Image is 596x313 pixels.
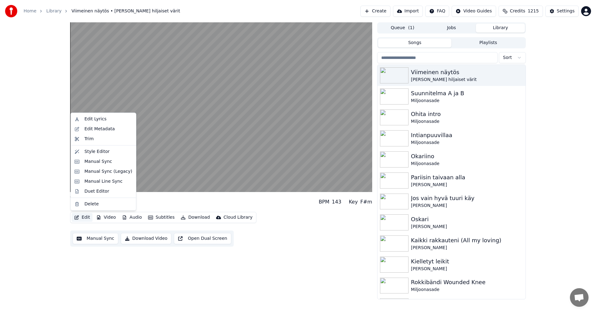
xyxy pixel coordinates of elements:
div: Duet Editor [84,188,109,195]
button: Audio [120,213,144,222]
div: Oskari [411,215,523,224]
button: Edit [72,213,93,222]
div: Jos vain hyvä tuuri käy [411,194,523,203]
a: Home [24,8,36,14]
div: [PERSON_NAME] [411,182,523,188]
div: Cloud Library [223,214,252,221]
button: Queue [378,24,427,33]
div: Style Editor [84,149,110,155]
div: Kielletyt leikit [411,257,523,266]
div: [PERSON_NAME] [411,224,523,230]
div: Miljoonasade [411,98,523,104]
button: Video [94,213,118,222]
button: Import [393,6,423,17]
button: Open Dual Screen [174,233,231,244]
button: Download Video [121,233,171,244]
img: youka [5,5,17,17]
div: [PERSON_NAME] [411,203,523,209]
button: Playlists [451,38,525,47]
span: Viimeinen näytös • [PERSON_NAME] hiljaiset värit [71,8,180,14]
button: Download [178,213,212,222]
button: Video Guides [452,6,496,17]
div: Key [349,198,358,206]
div: Edit Metadata [84,126,115,132]
div: Settings [557,8,575,14]
div: Pariisin taivaan alla [411,173,523,182]
a: Library [46,8,61,14]
span: 1215 [528,8,539,14]
button: FAQ [425,6,449,17]
span: Credits [510,8,525,14]
div: Trim [84,136,94,142]
nav: breadcrumb [24,8,180,14]
div: Miljoonasade [411,118,523,125]
div: Rokkibändi Wounded Knee [411,278,523,287]
span: Sort [503,55,512,61]
div: 143 [332,198,341,206]
div: Miljoonasade [411,161,523,167]
div: Edit Lyrics [84,116,106,122]
div: Manual Line Sync [84,178,123,185]
div: BPM [319,198,329,206]
div: Miljoonasade [411,287,523,293]
div: [PERSON_NAME] hiljaiset värit [411,77,523,83]
div: Viimeinen näytös [411,68,523,77]
div: Manual Sync [84,159,112,165]
button: Credits1215 [499,6,543,17]
div: Miljoonasade [411,140,523,146]
div: Delete [84,201,99,207]
div: Manual Sync (Legacy) [84,168,132,175]
div: [PERSON_NAME] hiljaiset värit [70,203,136,209]
a: Avoin keskustelu [570,288,589,307]
button: Jobs [427,24,476,33]
div: F#m [360,198,372,206]
button: Settings [545,6,579,17]
button: Subtitles [146,213,177,222]
div: Ohita intro [411,110,523,118]
button: Create [360,6,391,17]
div: Intianpuuvillaa [411,131,523,140]
span: ( 1 ) [408,25,414,31]
div: Okariino [411,152,523,161]
div: Viimeinen näytös [70,195,136,203]
div: [PERSON_NAME] [411,245,523,251]
div: [PERSON_NAME] [411,266,523,272]
button: Library [476,24,525,33]
div: Kaikki rakkauteni (All my loving) [411,236,523,245]
button: Songs [378,38,452,47]
div: Suunnitelma A ja B [411,89,523,98]
button: Manual Sync [73,233,118,244]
